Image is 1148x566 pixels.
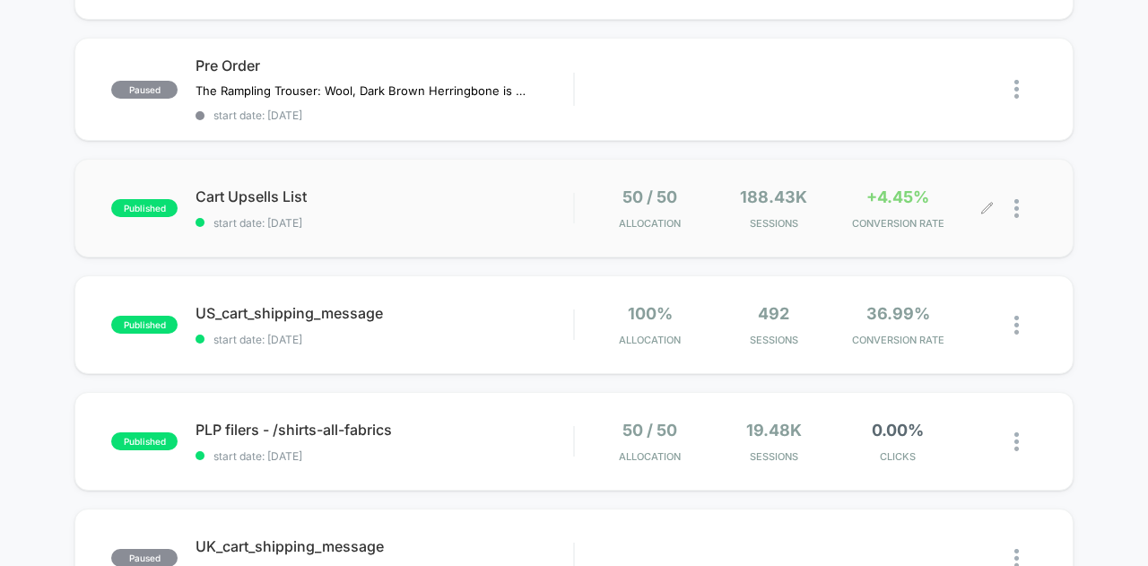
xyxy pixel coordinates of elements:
[840,450,955,463] span: CLICKS
[619,450,681,463] span: Allocation
[111,199,178,217] span: published
[196,57,573,74] span: Pre Order
[1014,199,1019,218] img: close
[840,217,955,230] span: CONVERSION RATE
[717,450,831,463] span: Sessions
[1014,432,1019,451] img: close
[619,217,681,230] span: Allocation
[717,217,831,230] span: Sessions
[196,333,573,346] span: start date: [DATE]
[840,334,955,346] span: CONVERSION RATE
[1014,80,1019,99] img: close
[196,83,528,98] span: The Rampling Trouser: Wool, Dark Brown Herringbone is available to buy on pre-order.Orders contai...
[866,187,929,206] span: +4.45%
[1014,316,1019,335] img: close
[111,81,178,99] span: paused
[758,304,789,323] span: 492
[111,432,178,450] span: published
[619,334,681,346] span: Allocation
[196,537,573,555] span: UK_cart_shipping_message
[111,316,178,334] span: published
[746,421,802,440] span: 19.48k
[196,449,573,463] span: start date: [DATE]
[740,187,807,206] span: 188.43k
[872,421,924,440] span: 0.00%
[196,187,573,205] span: Cart Upsells List
[628,304,673,323] span: 100%
[196,216,573,230] span: start date: [DATE]
[866,304,930,323] span: 36.99%
[622,421,677,440] span: 50 / 50
[196,304,573,322] span: US_cart_shipping_message
[622,187,677,206] span: 50 / 50
[717,334,831,346] span: Sessions
[196,421,573,439] span: PLP filers - /shirts-all-fabrics
[196,109,573,122] span: start date: [DATE]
